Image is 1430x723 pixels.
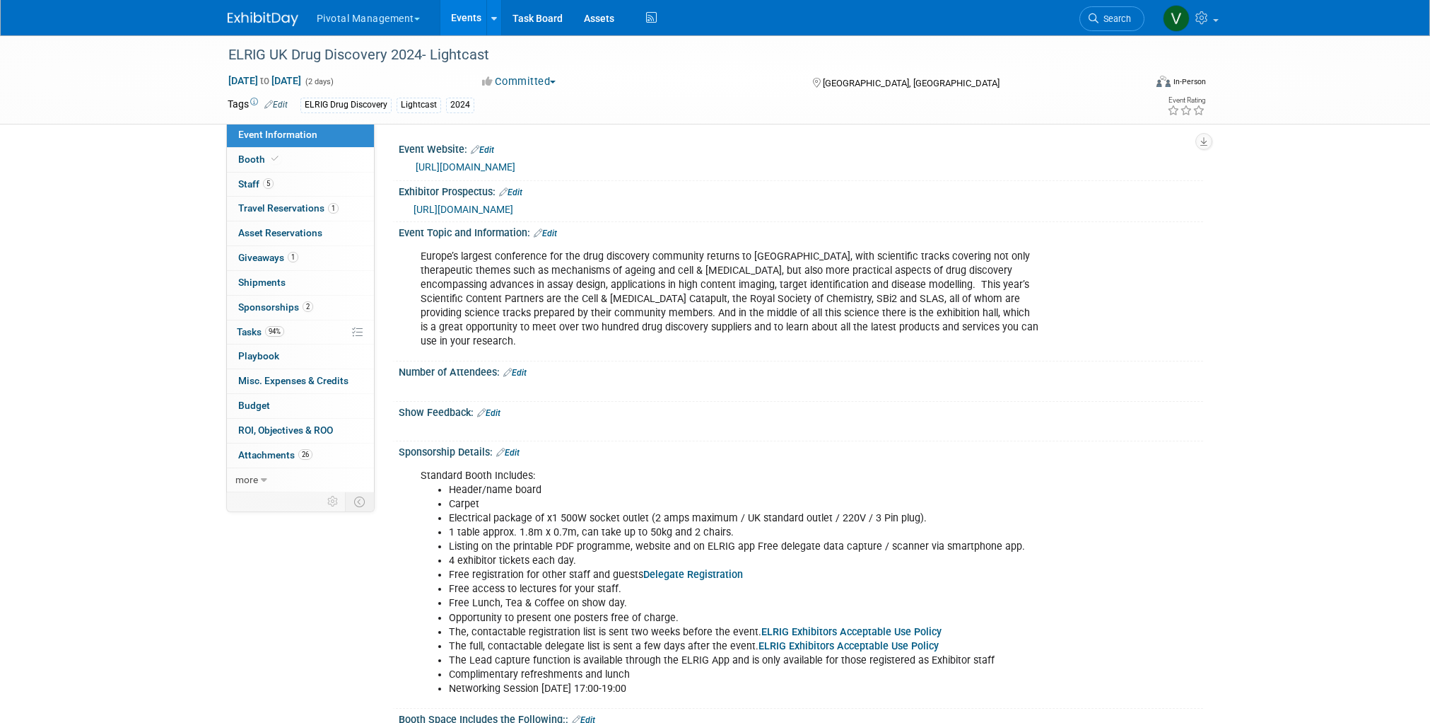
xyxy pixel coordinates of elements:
a: Edit [264,100,288,110]
span: Travel Reservations [238,202,339,214]
span: [DATE] [DATE] [228,74,302,87]
li: Listing on the printable PDF programme, website and on ELRIG app Free delegate data capture / sca... [449,540,1039,554]
span: Misc. Expenses & Credits [238,375,348,386]
td: Personalize Event Tab Strip [321,492,346,511]
span: Giveaways [238,252,298,263]
div: In-Person [1173,76,1206,87]
div: Show Feedback: [399,402,1203,420]
a: Booth [227,148,374,172]
span: 26 [298,449,312,460]
span: Tasks [237,326,284,337]
span: 2 [303,301,313,312]
li: The Lead capture function is available through the ELRIG App and is only available for those regi... [449,654,1039,668]
a: Misc. Expenses & Credits [227,369,374,393]
a: Tasks94% [227,320,374,345]
a: Edit [534,229,557,238]
span: Attachments [238,449,312,461]
div: Europe’s largest conference for the drug discovery community returns to [GEOGRAPHIC_DATA], with s... [411,243,1048,357]
a: Staff5 [227,173,374,197]
img: ExhibitDay [228,12,298,26]
li: Free registration for other staff and guests [449,568,1039,582]
div: ELRIG UK Drug Discovery 2024- Lightcast [223,42,1123,68]
a: Travel Reservations1 [227,197,374,221]
span: Sponsorships [238,301,313,313]
div: Sponsorship Details: [399,441,1203,460]
span: (2 days) [304,77,334,86]
li: Complimentary refreshments and lunch [449,668,1039,682]
a: Edit [499,187,522,197]
a: Event Information [227,123,374,147]
span: Search [1098,13,1131,24]
div: Event Website: [399,139,1203,157]
img: Valerie Weld [1163,5,1190,32]
a: Edit [477,408,500,418]
span: 94% [265,326,284,337]
li: Header/name board [449,483,1039,497]
div: Event Format [1061,74,1207,95]
a: Giveaways1 [227,246,374,270]
a: ELRIG Exhibitors Acceptable Use Policy [758,640,939,652]
li: Carpet [449,497,1039,511]
span: 1 [328,203,339,214]
span: ROI, Objectives & ROO [238,424,333,436]
a: Sponsorships2 [227,296,374,320]
img: Format-Inperson.png [1156,76,1171,87]
a: Edit [496,448,520,458]
div: Event Rating [1167,97,1205,104]
td: Tags [228,97,288,113]
a: Edit [503,368,527,378]
a: Asset Reservations [227,221,374,245]
span: Booth [238,154,281,165]
a: Budget [227,394,374,418]
a: Search [1079,6,1144,31]
span: Asset Reservations [238,227,322,238]
span: more [235,474,258,485]
li: Electrical package of x1 500W socket outlet (2 amps maximum / UK standard outlet / 220V / 3 Pin p... [449,511,1039,526]
div: Exhibitor Prospectus: [399,181,1203,199]
span: 1 [288,252,298,262]
span: [GEOGRAPHIC_DATA], [GEOGRAPHIC_DATA] [823,78,1000,88]
li: 4 exhibitor tickets each day. [449,554,1039,568]
li: Networking Session [DATE] 17:00-19:00 [449,682,1039,696]
div: 2024 [446,98,474,112]
span: to [258,75,271,86]
li: Free Lunch, Tea & Coffee on show day. [449,596,1039,611]
span: Playbook [238,350,279,361]
div: Standard Booth Includes: [411,462,1048,703]
a: Delegate Registration [643,569,743,581]
div: Number of Attendees: [399,361,1203,380]
span: Budget [238,400,270,411]
td: Toggle Event Tabs [345,492,374,511]
li: Opportunity to present one posters free of charge. [449,611,1039,625]
li: The, contactable registration list is sent two weeks before the event. [449,625,1039,640]
i: Booth reservation complete [271,155,279,163]
span: 5 [263,178,274,189]
a: ROI, Objectives & ROO [227,419,374,443]
button: Committed [477,74,561,89]
a: [URL][DOMAIN_NAME] [414,204,513,215]
a: Edit [471,145,494,155]
li: The full, contactable delegate list is sent a few days after the event. [449,640,1039,654]
span: Event Information [238,129,317,140]
a: [URL][DOMAIN_NAME] [416,161,515,173]
li: Free access to lectures for your staff. [449,582,1039,596]
a: Attachments26 [227,444,374,468]
div: Lightcast [397,98,441,112]
a: more [227,468,374,492]
a: Shipments [227,271,374,295]
a: Playbook [227,345,374,369]
li: 1 table approx. 1.8m x 0.7m, can take up to 50kg and 2 chairs. [449,526,1039,540]
div: ELRIG Drug Discovery [300,98,392,112]
div: Event Topic and Information: [399,222,1203,241]
span: Shipments [238,277,286,288]
span: Staff [238,178,274,190]
a: ELRIG Exhibitors Acceptable Use Policy [761,626,942,638]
